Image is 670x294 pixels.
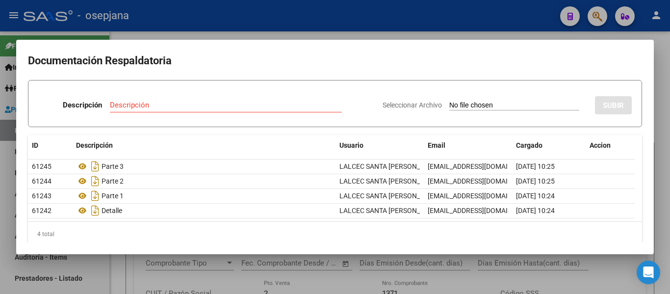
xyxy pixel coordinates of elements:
p: Descripción [63,100,102,111]
datatable-header-cell: Accion [586,135,635,156]
datatable-header-cell: ID [28,135,72,156]
div: Parte 2 [76,173,332,189]
span: 61244 [32,177,52,185]
span: [EMAIL_ADDRESS][DOMAIN_NAME] [428,207,537,214]
span: SUBIR [603,101,624,110]
datatable-header-cell: Email [424,135,512,156]
span: Seleccionar Archivo [383,101,442,109]
div: Detalle [76,203,332,218]
span: Email [428,141,445,149]
i: Descargar documento [89,173,102,189]
div: 4 total [28,222,642,246]
datatable-header-cell: Descripción [72,135,335,156]
span: [DATE] 10:25 [516,177,555,185]
span: [DATE] 10:24 [516,192,555,200]
span: [EMAIL_ADDRESS][DOMAIN_NAME] [428,177,537,185]
span: LALCEC SANTA [PERSON_NAME] . [339,207,444,214]
span: Usuario [339,141,363,149]
span: Cargado [516,141,542,149]
div: Parte 3 [76,159,332,174]
span: LALCEC SANTA [PERSON_NAME] . [339,192,444,200]
datatable-header-cell: Usuario [335,135,424,156]
h2: Documentación Respaldatoria [28,52,642,70]
span: [DATE] 10:24 [516,207,555,214]
i: Descargar documento [89,203,102,218]
span: ID [32,141,38,149]
datatable-header-cell: Cargado [512,135,586,156]
span: [DATE] 10:25 [516,162,555,170]
span: Accion [590,141,611,149]
i: Descargar documento [89,159,102,174]
span: 61243 [32,192,52,200]
div: Open Intercom Messenger [637,261,660,284]
span: LALCEC SANTA [PERSON_NAME] . [339,162,444,170]
span: 61245 [32,162,52,170]
span: Descripción [76,141,113,149]
span: 61242 [32,207,52,214]
i: Descargar documento [89,188,102,204]
button: SUBIR [595,96,632,114]
span: [EMAIL_ADDRESS][DOMAIN_NAME] [428,192,537,200]
span: LALCEC SANTA [PERSON_NAME] . [339,177,444,185]
span: [EMAIL_ADDRESS][DOMAIN_NAME] [428,162,537,170]
div: Parte 1 [76,188,332,204]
